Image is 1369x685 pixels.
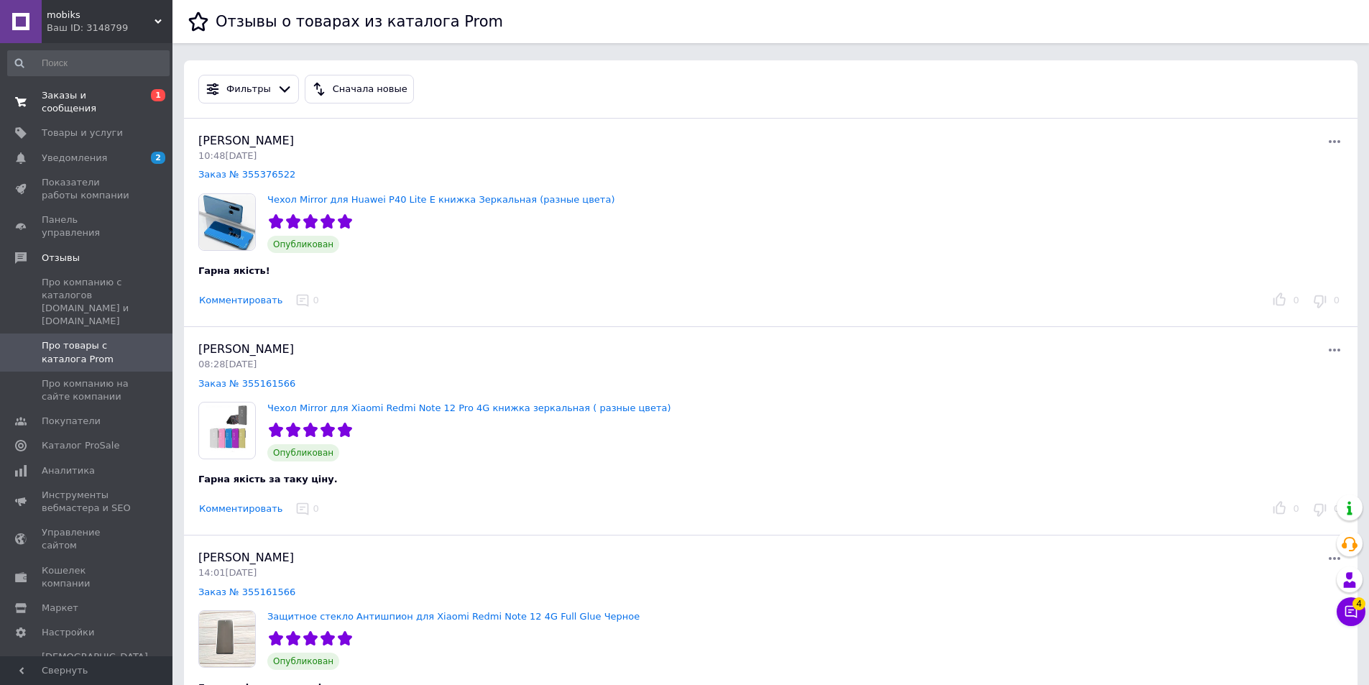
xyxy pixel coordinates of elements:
span: Товары и услуги [42,127,123,139]
span: Отзывы [42,252,80,265]
span: Гарна якість! [198,265,270,276]
span: Гарна якість за таку ціну. [198,474,338,484]
a: Заказ № 355376522 [198,169,295,180]
div: Фильтры [223,82,274,97]
button: Комментировать [198,293,283,308]
div: Сначала новые [330,82,410,97]
button: Комментировать [198,502,283,517]
span: Настройки [42,626,94,639]
button: Фильтры [198,75,299,104]
h1: Отзывы о товарах из каталога Prom [216,13,503,30]
span: 4 [1352,597,1365,610]
button: Сначала новые [305,75,414,104]
div: Ваш ID: 3148799 [47,22,172,35]
span: Про товары с каталога Prom [42,339,133,365]
span: Панель управления [42,213,133,239]
span: Кошелек компании [42,564,133,590]
span: Про компанию на сайте компании [42,377,133,403]
span: [PERSON_NAME] [198,342,294,356]
span: Управление сайтом [42,526,133,552]
span: 2 [151,152,165,164]
input: Поиск [7,50,170,76]
span: Инструменты вебмастера и SEO [42,489,133,515]
a: Заказ № 355161566 [198,378,295,389]
span: Маркет [42,602,78,615]
span: mobiks [47,9,155,22]
span: Уведомления [42,152,107,165]
span: Покупатели [42,415,101,428]
span: Каталог ProSale [42,439,119,452]
span: 14:01[DATE] [198,567,257,578]
span: 10:48[DATE] [198,150,257,161]
span: Опубликован [267,236,339,253]
a: Чехол Mirror для Huawei P40 Lite E книжка Зеркальная (разные цвета) [267,194,614,205]
a: Заказ № 355161566 [198,587,295,597]
img: Чехол Mirror для Xiaomi Redmi Note 12 Pro 4G книжка зеркальная ( разные цвета) [199,403,255,459]
img: Защитное стекло Антишпион для Xiaomi Redmi Note 12 4G Full Glue Черное [199,611,255,667]
a: Защитное стекло Антишпион для Xiaomi Redmi Note 12 4G Full Glue Черное [267,611,640,622]
img: Чехол Mirror для Huawei P40 Lite E книжка Зеркальная (разные цвета) [199,194,255,250]
span: Заказы и сообщения [42,89,133,115]
button: Чат с покупателем4 [1337,597,1365,626]
span: [PERSON_NAME] [198,134,294,147]
span: Показатели работы компании [42,176,133,202]
span: 08:28[DATE] [198,359,257,369]
span: Опубликован [267,444,339,461]
span: Опубликован [267,653,339,670]
span: Про компанию с каталогов [DOMAIN_NAME] и [DOMAIN_NAME] [42,276,133,328]
a: Чехол Mirror для Xiaomi Redmi Note 12 Pro 4G книжка зеркальная ( разные цвета) [267,403,671,413]
span: [PERSON_NAME] [198,551,294,564]
span: Аналитика [42,464,95,477]
span: 1 [151,89,165,101]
